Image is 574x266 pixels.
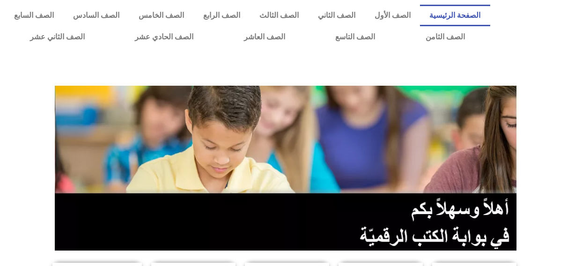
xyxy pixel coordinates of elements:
[365,5,420,26] a: الصف الأول
[400,26,490,48] a: الصف الثامن
[420,5,490,26] a: الصفحة الرئيسية
[308,5,365,26] a: الصف الثاني
[5,5,64,26] a: الصف السابع
[219,26,310,48] a: الصف العاشر
[110,26,219,48] a: الصف الحادي عشر
[64,5,129,26] a: الصف السادس
[129,5,194,26] a: الصف الخامس
[5,26,110,48] a: الصف الثاني عشر
[194,5,250,26] a: الصف الرابع
[310,26,401,48] a: الصف التاسع
[250,5,308,26] a: الصف الثالث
